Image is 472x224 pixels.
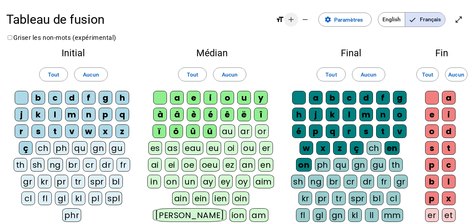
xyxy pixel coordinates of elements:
div: or [255,124,269,138]
div: h [115,91,129,104]
div: pr [315,192,329,205]
div: oe [182,158,196,172]
div: et [442,208,456,222]
div: sh [291,175,305,188]
div: fl [296,208,310,222]
div: k [31,108,45,121]
div: v [65,124,79,138]
div: gn [91,141,106,155]
h2: Initial [13,49,134,58]
span: Aucun [361,70,377,79]
div: z [333,141,347,155]
div: ng [48,158,63,172]
div: a [170,91,184,104]
div: phr [62,208,81,222]
div: gu [371,158,386,172]
div: i [204,91,217,104]
div: kr [38,175,51,188]
div: l [48,108,62,121]
button: Aucun [445,67,467,81]
input: Griser les non-mots (expérimental) [8,35,12,40]
div: b [425,175,439,188]
div: ey [219,175,233,188]
div: oin [232,192,249,205]
div: spr [88,175,106,188]
div: p [425,192,439,205]
button: Tout [39,67,68,81]
div: b [326,91,339,104]
div: ai [148,158,162,172]
div: r [15,124,28,138]
div: bl [370,192,383,205]
div: x [442,192,456,205]
div: ar [238,124,252,138]
div: ï [153,124,166,138]
div: on [296,158,311,172]
div: v [393,124,407,138]
div: er [425,208,439,222]
div: es [148,141,162,155]
div: tr [332,192,346,205]
div: m [359,108,373,121]
div: ph [54,141,69,155]
div: fr [117,158,130,172]
div: ph [315,158,330,172]
div: k [326,108,339,121]
div: an [240,158,255,172]
div: spr [349,192,367,205]
div: ô [169,124,183,138]
button: Tout [317,67,345,81]
div: ain [172,192,190,205]
div: kl [348,208,362,222]
div: un [182,175,197,188]
div: en [258,158,273,172]
span: Tout [187,70,198,79]
div: [PERSON_NAME] [153,208,226,222]
div: j [309,108,323,121]
div: in [147,175,161,188]
span: Tout [48,70,59,79]
div: en [385,141,400,155]
div: qu [333,158,349,172]
div: w [82,124,96,138]
div: br [66,158,80,172]
div: p [99,108,112,121]
div: e [425,108,439,121]
div: ch [367,141,381,155]
label: Griser les non-mots (expérimental) [6,34,116,41]
div: o [425,124,439,138]
div: ë [237,108,251,121]
div: n [376,108,390,121]
div: é [292,124,306,138]
div: z [115,124,129,138]
div: a [442,91,456,104]
div: t [442,141,456,155]
div: er [259,141,273,155]
mat-icon: settings [324,16,331,23]
div: s [425,141,439,155]
div: as [165,141,179,155]
button: Aucun [213,67,247,81]
div: ay [201,175,216,188]
div: o [393,108,407,121]
div: ien [212,192,229,205]
div: g [393,91,407,104]
div: f [376,91,390,104]
div: r [343,124,356,138]
div: cl [387,192,400,205]
button: Paramètres [318,13,372,27]
div: o [220,91,234,104]
span: Paramètres [334,15,363,24]
mat-icon: format_size [276,15,284,24]
div: d [65,91,79,104]
div: dr [100,158,113,172]
div: q [326,124,339,138]
div: x [99,124,112,138]
div: bl [109,175,123,188]
div: c [48,91,62,104]
div: i [442,108,456,121]
div: ch [36,141,50,155]
div: gn [352,158,367,172]
div: d [359,91,373,104]
mat-icon: remove [301,15,309,24]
